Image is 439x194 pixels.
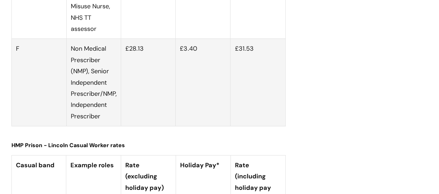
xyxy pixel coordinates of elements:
td: £28.13 [121,39,176,126]
td: F [11,39,66,126]
span: HMP Prison - Lincoln Casual Worker rates [11,142,125,149]
td: Non Medical Prescriber (NMP), Senior Independent Prescriber/NMP, Independent Prescriber [66,39,121,126]
td: £31.53 [230,39,285,126]
td: £3.40 [176,39,230,126]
